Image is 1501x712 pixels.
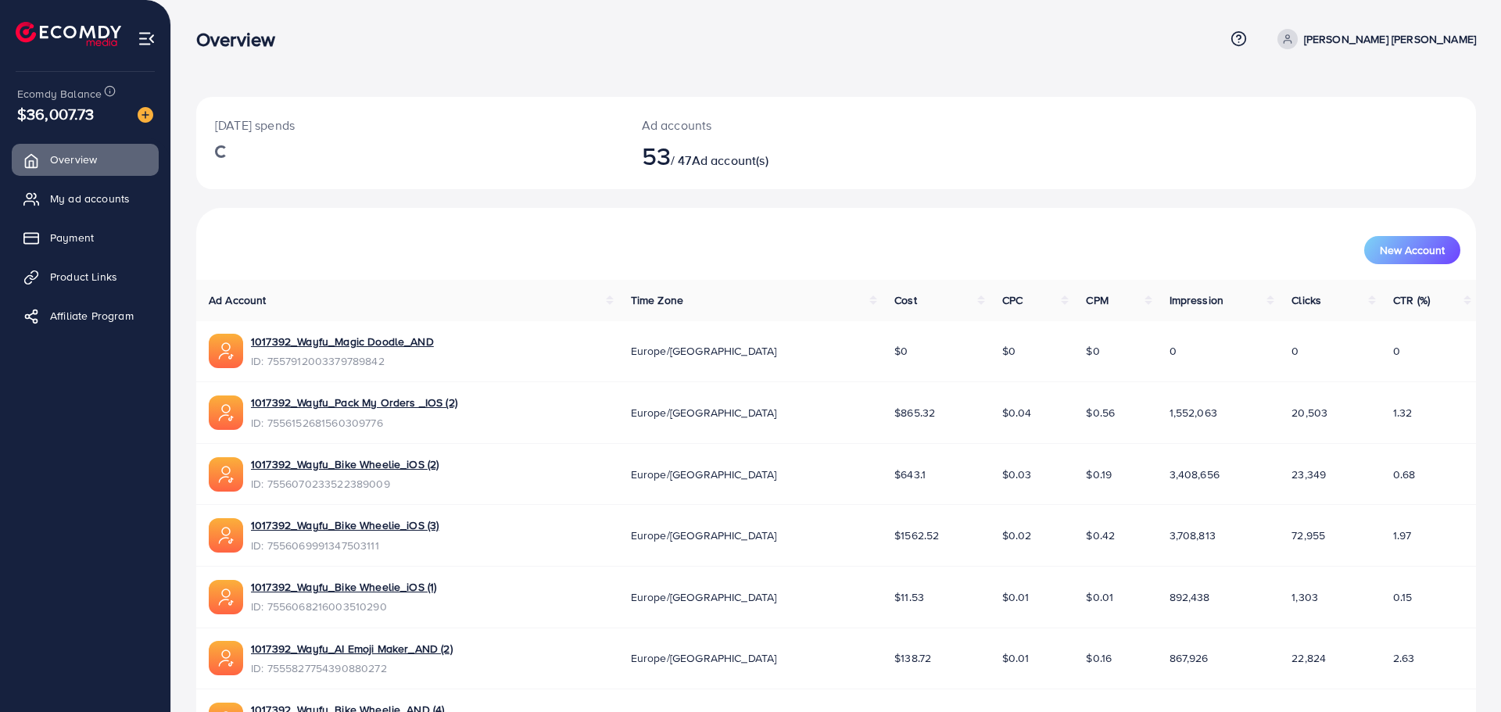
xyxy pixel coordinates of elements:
a: My ad accounts [12,183,159,214]
a: [PERSON_NAME] [PERSON_NAME] [1271,29,1476,49]
p: [DATE] spends [215,116,604,134]
span: $0.02 [1002,528,1032,543]
span: ID: 7555827754390880272 [251,660,453,676]
p: Ad accounts [642,116,924,134]
span: 20,503 [1291,405,1327,420]
h3: Overview [196,28,288,51]
span: $36,007.73 [17,102,95,125]
a: 1017392_Wayfu_Bike Wheelie_iOS (2) [251,456,439,472]
span: 0 [1291,343,1299,359]
span: $0.01 [1002,650,1030,666]
span: 3,708,813 [1170,528,1216,543]
img: ic-ads-acc.e4c84228.svg [209,395,243,430]
span: $0.01 [1002,589,1030,605]
span: $0 [1086,343,1099,359]
span: Europe/[GEOGRAPHIC_DATA] [631,467,777,482]
span: $0.42 [1086,528,1115,543]
span: 3,408,656 [1170,467,1220,482]
span: ID: 7556069991347503111 [251,538,439,553]
span: CPM [1086,292,1108,308]
span: 1,303 [1291,589,1318,605]
img: ic-ads-acc.e4c84228.svg [209,518,243,553]
img: logo [16,22,121,46]
span: 0.68 [1393,467,1416,482]
span: $0.56 [1086,405,1115,420]
span: ID: 7557912003379789842 [251,353,434,369]
span: ID: 7556152681560309776 [251,415,457,431]
span: 0 [1393,343,1400,359]
span: Ad Account [209,292,267,308]
span: 72,955 [1291,528,1325,543]
span: Europe/[GEOGRAPHIC_DATA] [631,528,777,543]
span: 0 [1170,343,1177,359]
a: 1017392_Wayfu_Bike Wheelie_iOS (3) [251,517,439,533]
a: Payment [12,222,159,253]
span: 0.15 [1393,589,1413,605]
span: 23,349 [1291,467,1326,482]
img: ic-ads-acc.e4c84228.svg [209,641,243,675]
span: 1,552,063 [1170,405,1217,420]
span: $643.1 [894,467,926,482]
span: $0.16 [1086,650,1112,666]
h2: / 47 [642,141,924,170]
span: $0 [894,343,908,359]
span: ID: 7556068216003510290 [251,599,436,614]
span: ID: 7556070233522389009 [251,476,439,492]
span: Europe/[GEOGRAPHIC_DATA] [631,650,777,666]
span: $0.04 [1002,405,1032,420]
img: image [138,107,153,123]
span: 1.97 [1393,528,1412,543]
span: Europe/[GEOGRAPHIC_DATA] [631,589,777,605]
span: $0.19 [1086,467,1112,482]
span: $11.53 [894,589,924,605]
a: 1017392_Wayfu_Magic Doodle_AND [251,334,434,349]
span: My ad accounts [50,191,130,206]
span: Affiliate Program [50,308,134,324]
span: $865.32 [894,405,935,420]
a: 1017392_Wayfu_Pack My Orders _IOS (2) [251,395,457,410]
span: Payment [50,230,94,245]
span: 867,926 [1170,650,1209,666]
img: menu [138,30,156,48]
span: Impression [1170,292,1224,308]
span: $1562.52 [894,528,939,543]
img: ic-ads-acc.e4c84228.svg [209,580,243,614]
span: Ecomdy Balance [17,86,102,102]
span: 892,438 [1170,589,1210,605]
span: Cost [894,292,917,308]
span: 53 [642,138,671,174]
button: New Account [1364,236,1460,264]
span: Time Zone [631,292,683,308]
span: 22,824 [1291,650,1326,666]
span: Ad account(s) [692,152,768,169]
a: Affiliate Program [12,300,159,331]
span: $0 [1002,343,1016,359]
span: CPC [1002,292,1023,308]
p: [PERSON_NAME] [PERSON_NAME] [1304,30,1476,48]
img: ic-ads-acc.e4c84228.svg [209,457,243,492]
span: Europe/[GEOGRAPHIC_DATA] [631,405,777,420]
a: 1017392_Wayfu_Bike Wheelie_iOS (1) [251,579,436,595]
span: CTR (%) [1393,292,1430,308]
span: $138.72 [894,650,931,666]
span: $0.01 [1086,589,1113,605]
a: Overview [12,144,159,175]
span: 2.63 [1393,650,1415,666]
a: Product Links [12,261,159,292]
a: 1017392_Wayfu_AI Emoji Maker_AND (2) [251,641,453,657]
img: ic-ads-acc.e4c84228.svg [209,334,243,368]
span: 1.32 [1393,405,1413,420]
span: Overview [50,152,97,167]
span: Clicks [1291,292,1321,308]
span: New Account [1380,245,1445,256]
span: Product Links [50,269,117,284]
span: $0.03 [1002,467,1032,482]
span: Europe/[GEOGRAPHIC_DATA] [631,343,777,359]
